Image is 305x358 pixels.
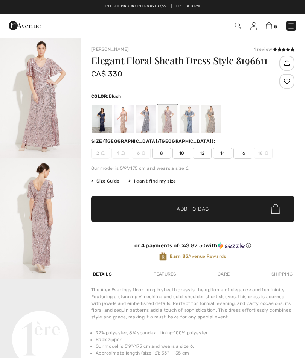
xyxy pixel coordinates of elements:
[176,4,201,9] a: Free Returns
[255,335,297,354] iframe: Opens a widget where you can chat to one of our agents
[136,105,156,133] div: Silver
[170,254,188,259] strong: Earn 35
[91,267,114,281] div: Details
[233,148,252,159] span: 16
[158,105,177,133] div: Blush
[109,94,121,99] span: Blush
[266,21,277,30] a: 5
[9,21,41,29] a: 1ère Avenue
[254,148,273,159] span: 18
[91,138,217,145] div: Size ([GEOGRAPHIC_DATA]/[GEOGRAPHIC_DATA]):
[216,267,232,281] div: Care
[104,4,166,9] a: Free shipping on orders over $99
[193,148,212,159] span: 12
[132,148,151,159] span: 6
[265,151,268,155] img: ring-m.svg
[128,178,176,184] div: I can't find my size
[91,286,294,320] div: The Alex Evenings floor-length sheath dress is the epitome of elegance and femininity. Featuring ...
[152,148,171,159] span: 8
[91,69,122,78] span: CA$ 330
[254,46,294,53] div: 1 review
[91,165,294,172] div: Our model is 5'9"/175 cm and wears a size 6.
[151,267,178,281] div: Features
[213,148,232,159] span: 14
[91,56,278,66] h1: Elegant Floral Sheath Dress Style 8196611
[159,252,167,261] img: Avenue Rewards
[9,18,41,33] img: 1ère Avenue
[101,151,105,155] img: ring-m.svg
[271,204,280,214] img: Bag.svg
[235,23,241,29] img: Search
[91,47,129,52] a: [PERSON_NAME]
[92,105,112,133] div: Navy/Nude
[96,336,294,343] li: Back zipper
[91,148,110,159] span: 2
[266,22,272,29] img: Shopping Bag
[142,151,145,155] img: ring-m.svg
[250,22,257,30] img: My Info
[179,242,206,249] span: CA$ 82.50
[91,242,294,252] div: or 4 payments ofCA$ 82.50withSezzle Click to learn more about Sezzle
[201,105,221,133] div: Mink
[91,196,294,222] button: Add to Bag
[96,343,294,350] li: Our model is 5'9"/175 cm and wears a size 6.
[91,94,109,99] span: Color:
[170,253,226,260] span: Avenue Rewards
[96,350,294,356] li: Approximate length (size 12): 53" - 135 cm
[111,148,130,159] span: 4
[287,22,295,30] img: Menu
[274,24,277,29] span: 5
[114,105,134,133] div: Sand
[96,329,294,336] li: 92% polyester, 8% spandex, -lining:100% polyester
[218,242,245,249] img: Sezzle
[172,148,191,159] span: 10
[177,205,209,213] span: Add to Bag
[281,56,293,69] img: Share
[91,178,119,184] span: Size Guide
[121,151,125,155] img: ring-m.svg
[180,105,199,133] div: Hydrangea
[270,267,294,281] div: Shipping
[91,242,294,249] div: or 4 payments of with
